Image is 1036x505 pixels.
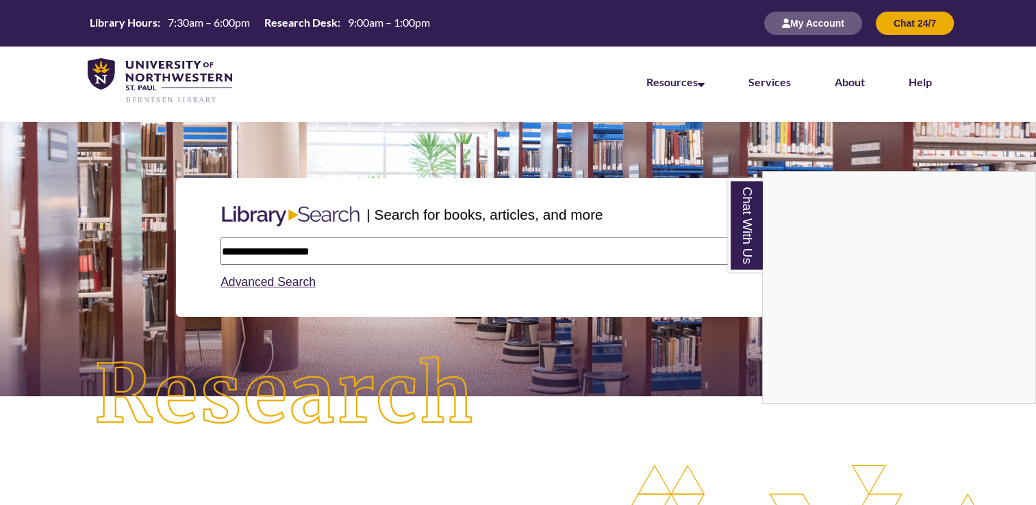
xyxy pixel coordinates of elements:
[646,75,705,88] a: Resources
[762,171,1036,404] div: Chat With Us
[728,179,763,272] a: Chat With Us
[909,75,932,88] a: Help
[88,58,232,104] img: UNWSP Library Logo
[748,75,791,88] a: Services
[835,75,865,88] a: About
[763,172,1035,403] iframe: Chat Widget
